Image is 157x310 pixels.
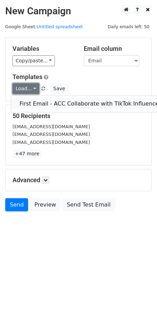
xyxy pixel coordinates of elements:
h5: Email column [84,45,144,53]
a: Copy/paste... [13,55,55,66]
small: Google Sheet: [5,24,83,29]
h5: Variables [13,45,73,53]
button: Save [50,83,68,94]
a: Daily emails left: 50 [105,24,152,29]
small: [EMAIL_ADDRESS][DOMAIN_NAME] [13,140,90,145]
a: Load... [13,83,39,94]
a: +47 more [13,149,42,158]
h5: Advanced [13,176,144,184]
small: [EMAIL_ADDRESS][DOMAIN_NAME] [13,124,90,129]
a: Templates [13,73,42,80]
small: [EMAIL_ADDRESS][DOMAIN_NAME] [13,132,90,137]
h5: 50 Recipients [13,112,144,120]
a: Untitled spreadsheet [36,24,83,29]
h2: New Campaign [5,5,152,17]
a: Send Test Email [62,198,115,211]
a: Send [5,198,28,211]
a: Preview [30,198,60,211]
span: Daily emails left: 50 [105,23,152,31]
